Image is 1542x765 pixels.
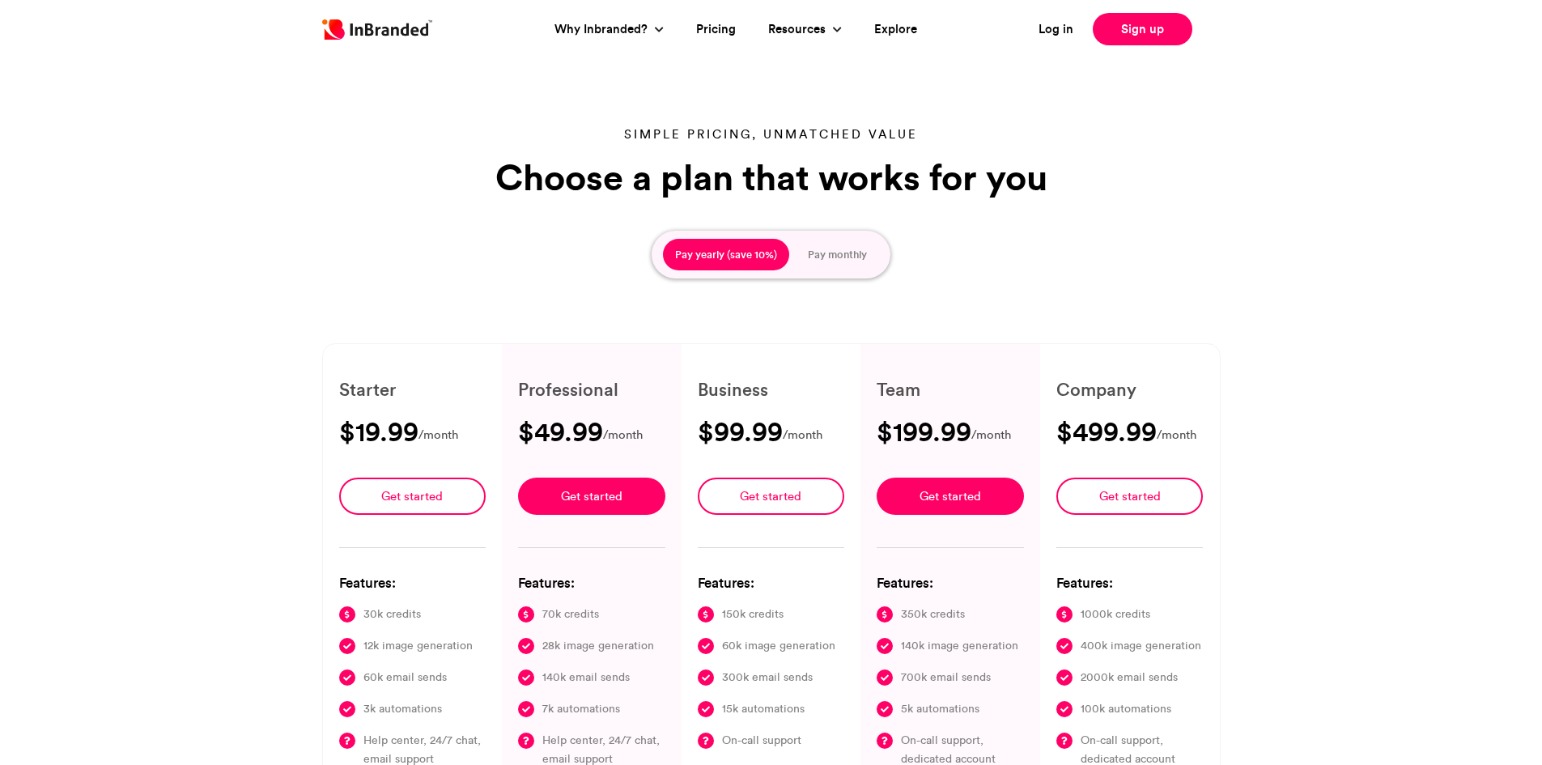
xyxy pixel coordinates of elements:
h3: $199.99 [877,419,971,444]
span: 5k automations [901,699,979,718]
span: /month [783,425,822,445]
h3: $19.99 [339,419,418,444]
h6: Features: [1056,572,1204,593]
h6: Business [698,376,845,402]
a: Sign up [1093,13,1192,45]
h3: $49.99 [518,419,603,444]
a: Why Inbranded? [554,20,652,39]
span: 350k credits [901,605,965,623]
span: 300k email sends [722,668,813,686]
h6: Features: [339,572,486,593]
span: 700k email sends [901,668,991,686]
span: 140k email sends [542,668,630,686]
span: /month [1157,425,1196,445]
span: 7k automations [542,699,620,718]
span: 60k email sends [363,668,447,686]
h6: Features: [877,572,1024,593]
p: Simple pricing, unmatched value [488,125,1055,143]
button: Pay monthly [796,239,879,271]
a: Log in [1039,20,1073,39]
h1: Choose a plan that works for you [488,156,1055,198]
span: 15k automations [722,699,805,718]
a: Resources [768,20,830,39]
a: Explore [874,20,917,39]
a: Get started [698,478,845,515]
span: 1000k credits [1081,605,1150,623]
span: 150k credits [722,605,784,623]
span: /month [418,425,458,445]
span: 28k image generation [542,636,654,655]
span: /month [603,425,643,445]
h6: Starter [339,376,486,402]
span: 100k automations [1081,699,1171,718]
span: 140k image generation [901,636,1018,655]
a: Get started [518,478,665,515]
span: /month [971,425,1011,445]
a: Pricing [696,20,736,39]
span: 70k credits [542,605,599,623]
h6: Team [877,376,1024,402]
h6: Professional [518,376,665,402]
span: 60k image generation [722,636,835,655]
a: Get started [877,478,1024,515]
a: Get started [1056,478,1204,515]
a: Get started [339,478,486,515]
span: On-call support [722,731,801,750]
h6: Features: [698,572,845,593]
h3: $499.99 [1056,419,1157,444]
span: 30k credits [363,605,421,623]
h6: Features: [518,572,665,593]
span: 400k image generation [1081,636,1201,655]
img: Inbranded [322,19,432,40]
h6: Company [1056,376,1204,402]
button: Pay yearly (save 10%) [663,239,789,271]
span: 12k image generation [363,636,473,655]
span: 3k automations [363,699,442,718]
h3: $99.99 [698,419,783,444]
span: 2000k email sends [1081,668,1178,686]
